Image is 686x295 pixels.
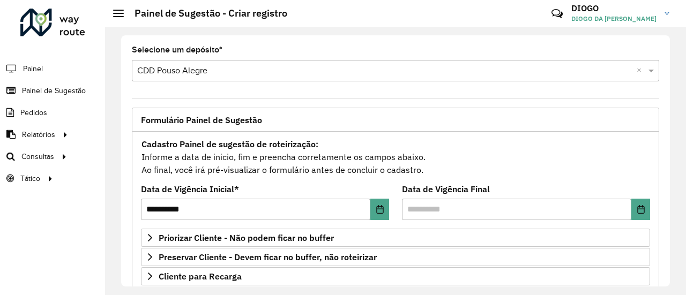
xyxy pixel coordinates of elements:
[571,14,657,24] span: DIOGO DA [PERSON_NAME]
[402,183,490,195] label: Data de Vigência Final
[132,43,222,56] label: Selecione um depósito
[159,233,334,242] span: Priorizar Cliente - Não podem ficar no buffer
[124,7,287,19] h2: Painel de Sugestão - Criar registro
[21,151,54,162] span: Consultas
[631,199,650,220] button: Choose Date
[141,137,650,177] div: Informe a data de inicio, fim e preencha corretamente os campos abaixo. Ao final, você irá pré-vi...
[159,272,242,281] span: Cliente para Recarga
[159,253,377,261] span: Preservar Cliente - Devem ficar no buffer, não roteirizar
[20,107,47,118] span: Pedidos
[637,64,646,77] span: Clear all
[546,2,569,25] a: Contato Rápido
[141,116,262,124] span: Formulário Painel de Sugestão
[141,229,650,247] a: Priorizar Cliente - Não podem ficar no buffer
[370,199,389,220] button: Choose Date
[141,183,239,195] label: Data de Vigência Inicial
[571,3,657,13] h3: DIOGO
[20,173,40,184] span: Tático
[141,248,650,266] a: Preservar Cliente - Devem ficar no buffer, não roteirizar
[22,129,55,140] span: Relatórios
[141,139,318,149] strong: Cadastro Painel de sugestão de roteirização:
[141,267,650,285] a: Cliente para Recarga
[23,63,43,74] span: Painel
[22,85,86,96] span: Painel de Sugestão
